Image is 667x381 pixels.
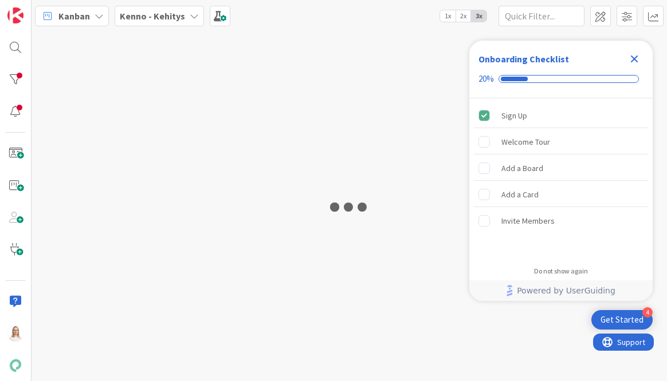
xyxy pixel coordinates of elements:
span: Kanban [58,9,90,23]
div: Add a Board [501,161,543,175]
a: Powered by UserGuiding [475,280,647,301]
div: Sign Up is complete. [474,103,648,128]
div: Invite Members [501,214,555,228]
div: 20% [478,74,494,84]
div: Welcome Tour is incomplete. [474,129,648,154]
span: 1x [440,10,456,22]
img: SL [7,326,23,342]
span: Powered by UserGuiding [517,284,615,297]
div: Checklist Container [469,41,653,301]
div: 4 [642,307,653,317]
img: avatar [7,358,23,374]
div: Add a Card is incomplete. [474,182,648,207]
span: Support [24,2,52,15]
div: Sign Up [501,109,527,122]
div: Open Get Started checklist, remaining modules: 4 [591,310,653,330]
div: Footer [469,280,653,301]
input: Quick Filter... [499,6,584,26]
div: Welcome Tour [501,135,550,149]
div: Close Checklist [625,50,644,68]
div: Add a Board is incomplete. [474,156,648,181]
div: Add a Card [501,188,539,201]
div: Do not show again [534,267,588,276]
img: Visit kanbanzone.com [7,7,23,23]
div: Invite Members is incomplete. [474,208,648,233]
div: Checklist items [469,98,653,259]
div: Checklist progress: 20% [478,74,644,84]
div: Get Started [601,314,644,326]
span: 2x [456,10,471,22]
div: Onboarding Checklist [478,52,569,66]
span: 3x [471,10,486,22]
b: Kenno - Kehitys [120,10,185,22]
